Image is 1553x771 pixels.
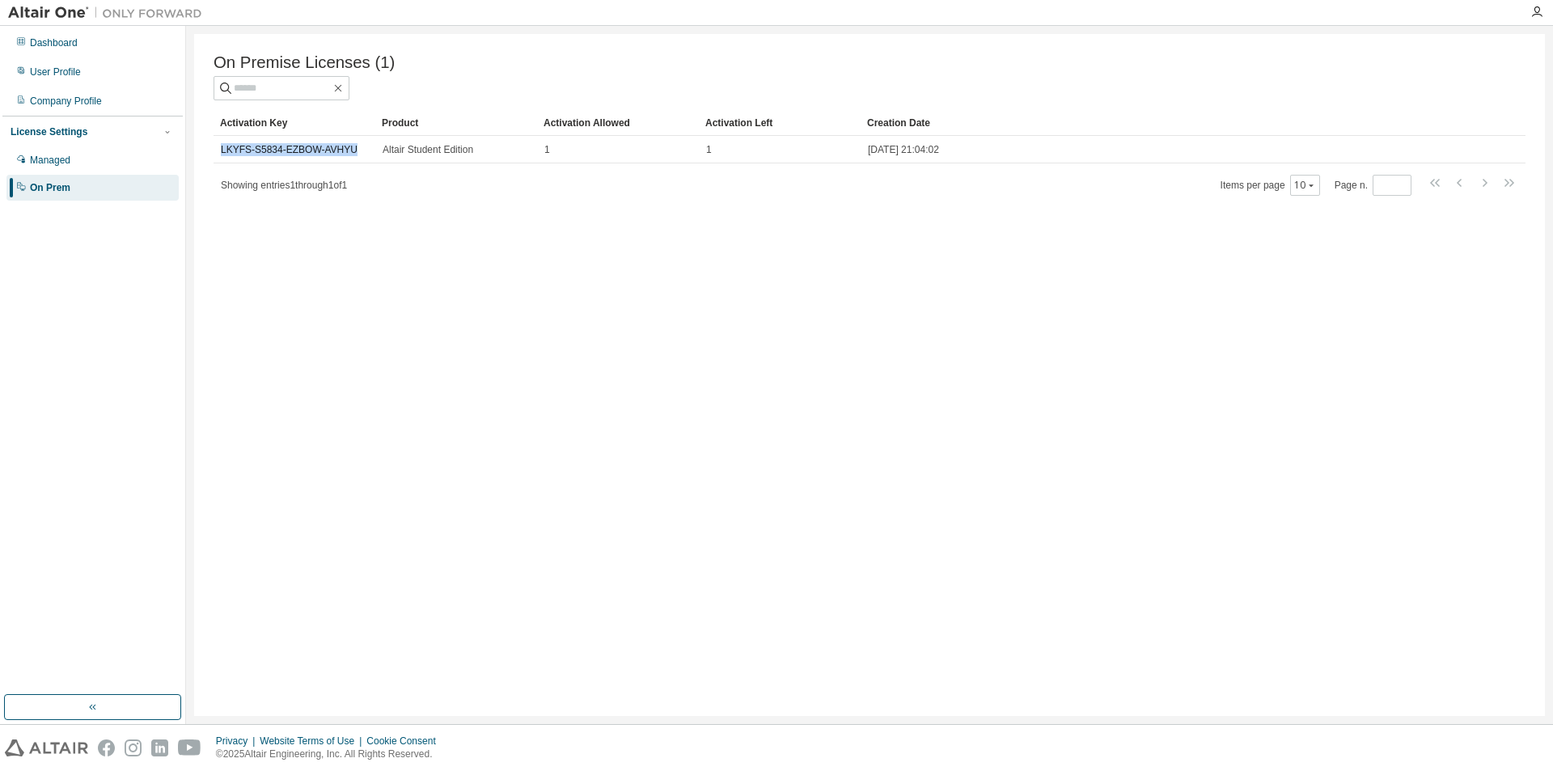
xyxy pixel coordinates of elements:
[11,125,87,138] div: License Settings
[125,739,142,756] img: instagram.svg
[1221,175,1320,196] span: Items per page
[366,735,445,748] div: Cookie Consent
[216,748,446,761] p: © 2025 Altair Engineering, Inc. All Rights Reserved.
[30,95,102,108] div: Company Profile
[30,154,70,167] div: Managed
[1335,175,1411,196] span: Page n.
[30,66,81,78] div: User Profile
[30,36,78,49] div: Dashboard
[30,181,70,194] div: On Prem
[221,180,347,191] span: Showing entries 1 through 1 of 1
[544,143,550,156] span: 1
[1294,179,1316,192] button: 10
[5,739,88,756] img: altair_logo.svg
[260,735,366,748] div: Website Terms of Use
[151,739,168,756] img: linkedin.svg
[382,110,531,136] div: Product
[214,53,395,72] span: On Premise Licenses (1)
[216,735,260,748] div: Privacy
[383,143,473,156] span: Altair Student Edition
[178,739,201,756] img: youtube.svg
[8,5,210,21] img: Altair One
[98,739,115,756] img: facebook.svg
[220,110,369,136] div: Activation Key
[706,143,712,156] span: 1
[221,144,358,155] a: LKYFS-S5834-EZBOW-AVHYU
[544,110,692,136] div: Activation Allowed
[867,110,1454,136] div: Creation Date
[868,143,939,156] span: [DATE] 21:04:02
[705,110,854,136] div: Activation Left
